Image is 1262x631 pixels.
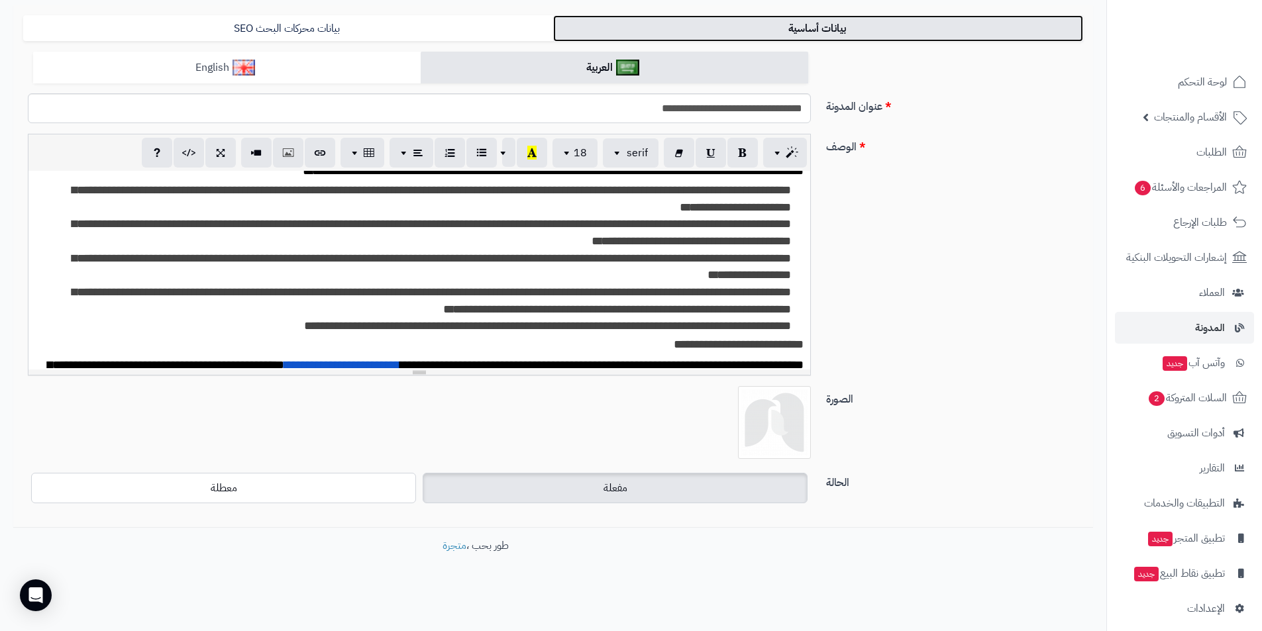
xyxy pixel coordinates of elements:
span: جديد [1148,532,1173,546]
span: مفعلة [604,480,627,496]
span: طلبات الإرجاع [1173,213,1227,232]
span: الطلبات [1196,143,1227,162]
a: المدونة [1115,312,1254,344]
span: إشعارات التحويلات البنكية [1126,248,1227,267]
a: الطلبات [1115,136,1254,168]
button: 18 [552,138,598,168]
span: تطبيق المتجر [1147,529,1225,548]
label: الصورة [821,386,1088,407]
span: جديد [1163,356,1187,371]
a: المراجعات والأسئلة6 [1115,171,1254,203]
a: الإعدادات [1115,593,1254,624]
a: إشعارات التحويلات البنكية [1115,242,1254,273]
span: العملاء [1199,283,1225,302]
label: الوصف [821,134,1088,155]
a: التقارير [1115,452,1254,484]
span: وآتس آب [1161,354,1225,372]
span: serif [627,145,648,161]
span: التطبيقات والخدمات [1144,494,1225,512]
a: العملاء [1115,277,1254,309]
span: لوحة التحكم [1178,73,1227,91]
a: طلبات الإرجاع [1115,207,1254,238]
span: المدونة [1195,318,1225,337]
img: العربية [616,60,639,75]
span: الأقسام والمنتجات [1154,108,1227,126]
a: تطبيق نقاط البيعجديد [1115,558,1254,589]
span: معطلة [211,480,237,496]
a: السلات المتروكة2 [1115,382,1254,414]
span: 6 [1135,181,1151,195]
a: وآتس آبجديد [1115,347,1254,379]
label: عنوان المدونة [821,93,1088,115]
span: السلات المتروكة [1147,389,1227,407]
a: بيانات محركات البحث SEO [23,15,553,42]
a: التطبيقات والخدمات [1115,487,1254,519]
a: لوحة التحكم [1115,66,1254,98]
a: العربية [421,52,808,84]
span: أدوات التسويق [1167,424,1225,442]
span: 18 [574,145,587,161]
span: المراجعات والأسئلة [1133,178,1227,197]
a: بيانات أساسية [553,15,1083,42]
span: جديد [1134,567,1159,581]
div: Open Intercom Messenger [20,579,52,611]
a: متجرة [443,538,466,554]
button: serif [603,138,658,168]
img: English [233,60,256,75]
img: logo-2.png [1172,33,1249,61]
a: أدوات التسويق [1115,417,1254,449]
a: تطبيق المتجرجديد [1115,522,1254,554]
span: الإعدادات [1187,599,1225,618]
label: الحالة [821,469,1088,491]
span: التقارير [1200,459,1225,477]
a: English [33,52,421,84]
span: 2 [1149,391,1165,406]
span: تطبيق نقاط البيع [1133,564,1225,583]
